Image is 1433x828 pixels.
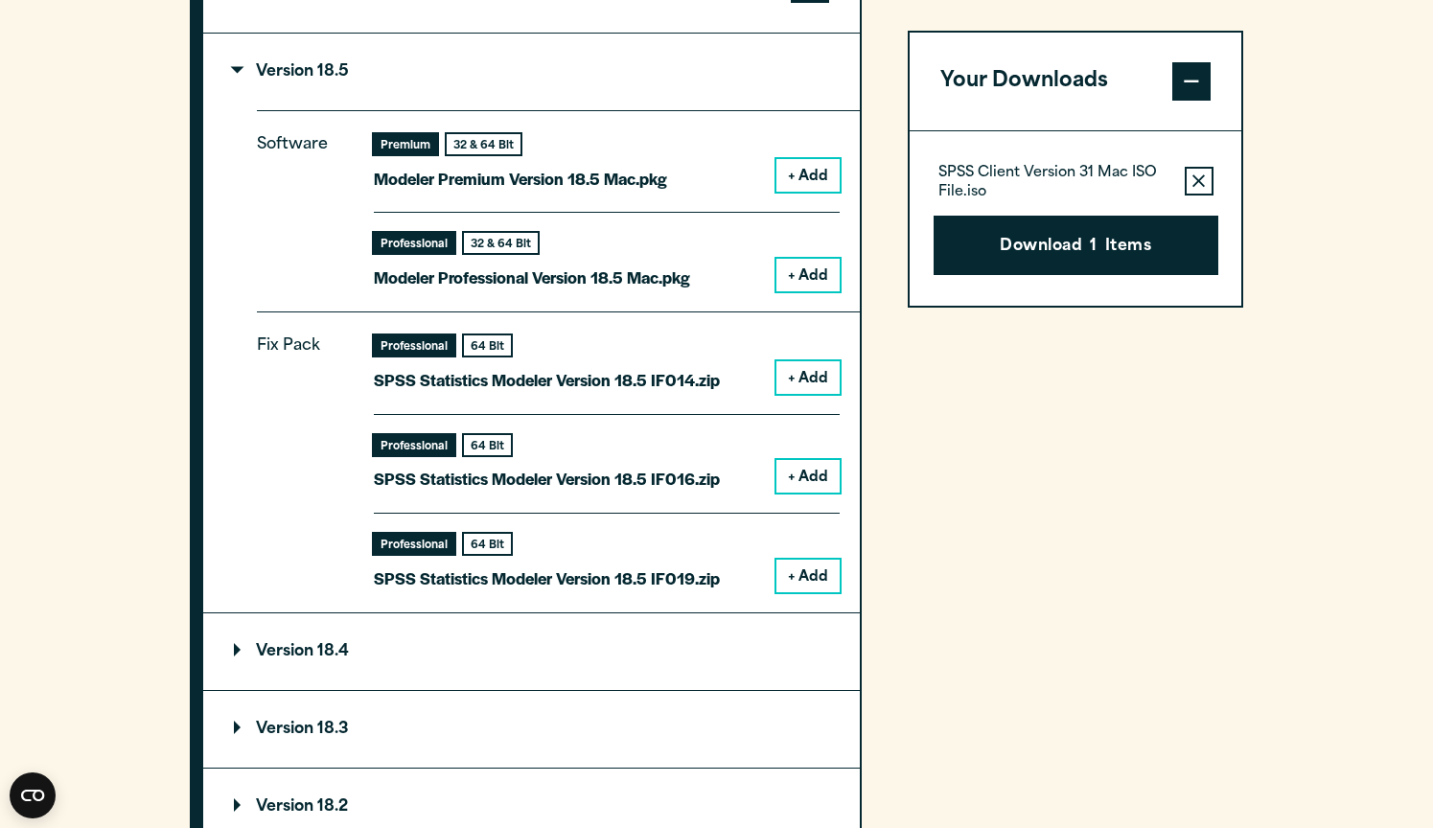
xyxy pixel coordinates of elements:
p: Version 18.3 [234,722,349,737]
p: SPSS Statistics Modeler Version 18.5 IF016.zip [374,465,720,493]
button: + Add [776,159,840,192]
p: Fix Pack [257,333,343,577]
button: + Add [776,361,840,394]
p: SPSS Statistics Modeler Version 18.5 IF019.zip [374,564,720,592]
div: 32 & 64 Bit [464,233,538,253]
div: 64 Bit [464,335,511,356]
div: 64 Bit [464,534,511,554]
div: Professional [374,435,454,455]
p: Version 18.4 [234,644,349,659]
button: + Add [776,259,840,291]
summary: Version 18.5 [203,34,860,110]
button: + Add [776,460,840,493]
div: 32 & 64 Bit [447,134,520,154]
div: Professional [374,534,454,554]
p: SPSS Client Version 31 Mac ISO File.iso [938,164,1169,202]
button: Download1Items [934,216,1218,275]
div: Premium [374,134,437,154]
summary: Version 18.4 [203,613,860,690]
p: Software [257,131,343,276]
div: 64 Bit [464,435,511,455]
button: + Add [776,560,840,592]
button: Open CMP widget [10,772,56,818]
div: Professional [374,233,454,253]
summary: Version 18.3 [203,691,860,768]
span: 1 [1090,235,1097,260]
p: Version 18.2 [234,799,348,815]
button: Your Downloads [910,33,1242,130]
p: Modeler Premium Version 18.5 Mac.pkg [374,165,667,193]
p: Version 18.5 [234,64,349,80]
p: Modeler Professional Version 18.5 Mac.pkg [374,264,690,291]
p: SPSS Statistics Modeler Version 18.5 IF014.zip [374,366,720,394]
div: Professional [374,335,454,356]
div: Your Downloads [910,130,1242,306]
